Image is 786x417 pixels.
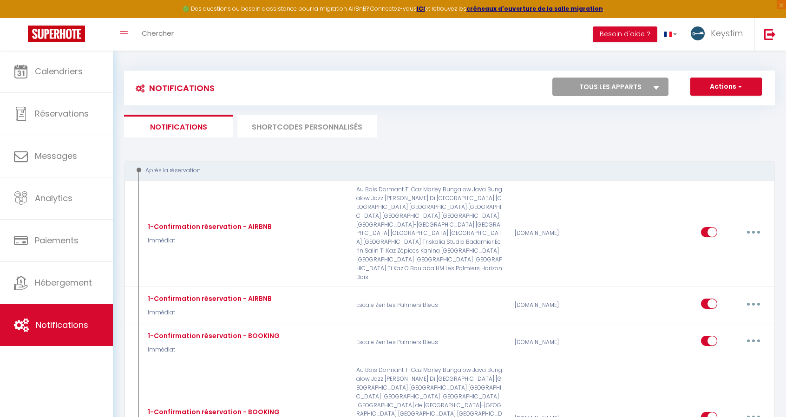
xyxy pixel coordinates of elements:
[466,5,603,13] a: créneaux d'ouverture de la salle migration
[764,28,776,40] img: logout
[35,192,72,204] span: Analytics
[691,26,705,40] img: ...
[35,65,83,77] span: Calendriers
[142,28,174,38] span: Chercher
[124,115,233,137] li: Notifications
[28,26,85,42] img: Super Booking
[131,78,215,98] h3: Notifications
[711,27,743,39] span: Keystim
[684,18,754,51] a: ... Keystim
[35,277,92,288] span: Hébergement
[350,329,509,356] p: Escale Zen Les Palmiers Bleus
[690,78,762,96] button: Actions
[35,150,77,162] span: Messages
[509,185,614,281] div: [DOMAIN_NAME]
[145,308,272,317] p: Immédiat
[145,293,272,304] div: 1-Confirmation réservation - AIRBNB
[35,108,89,119] span: Réservations
[509,329,614,356] div: [DOMAIN_NAME]
[509,292,614,319] div: [DOMAIN_NAME]
[145,236,272,245] p: Immédiat
[145,345,280,354] p: Immédiat
[36,319,88,331] span: Notifications
[7,4,35,32] button: Ouvrir le widget de chat LiveChat
[593,26,657,42] button: Besoin d'aide ?
[350,185,509,281] p: Au Bois Dormant Ti Caz Marley Bungalow Java Bungalow Jazz [PERSON_NAME] Di [GEOGRAPHIC_DATA] [GEO...
[145,407,280,417] div: 1-Confirmation réservation - BOOKING
[145,331,280,341] div: 1-Confirmation réservation - BOOKING
[145,222,272,232] div: 1-Confirmation réservation - AIRBNB
[135,18,181,51] a: Chercher
[35,235,79,246] span: Paiements
[350,292,509,319] p: Escale Zen Les Palmiers Bleus
[133,166,754,175] div: Après la réservation
[237,115,377,137] li: SHORTCODES PERSONNALISÉS
[417,5,425,13] a: ICI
